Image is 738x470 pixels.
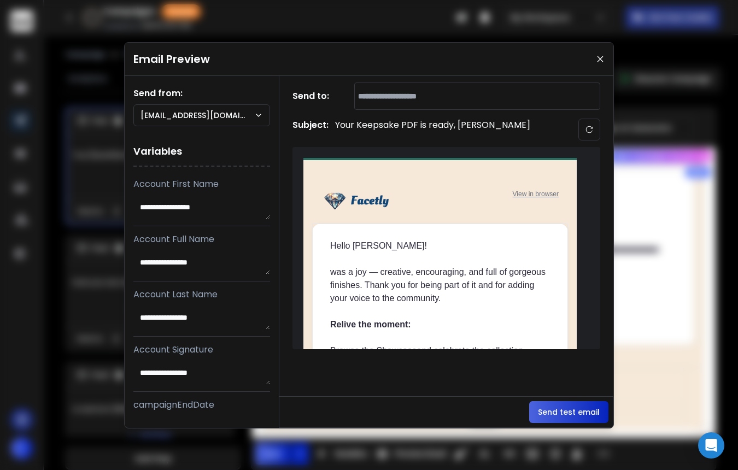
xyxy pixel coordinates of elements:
p: Account Full Name [133,233,270,246]
h2: Hello [PERSON_NAME]! [330,239,550,252]
h1: Send from: [133,87,270,100]
button: Send test email [529,401,608,423]
p: Account First Name [133,178,270,191]
h1: Variables [133,137,270,167]
p: Your Keepsake PDF is ready, [PERSON_NAME] [335,119,530,140]
img: Facetly [321,189,398,212]
p: Account Last Name [133,288,270,301]
h1: Subject: [292,119,329,140]
strong: Relive the moment: [330,320,411,329]
h1: Email Preview [133,51,210,67]
p: [EMAIL_ADDRESS][DOMAIN_NAME] [140,110,254,121]
p: and celebrate the collection. [330,318,550,357]
div: Open Intercom Messenger [698,432,724,459]
p: was a joy — creative, encouraging, and full of gorgeous finishes. Thank you for being part of it ... [330,266,550,305]
a: Browse the Showcase [330,346,417,355]
p: Account Signature [133,343,270,356]
a: View in browser [513,190,559,198]
p: campaignEndDate [133,398,270,412]
h1: Send to: [292,90,336,103]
